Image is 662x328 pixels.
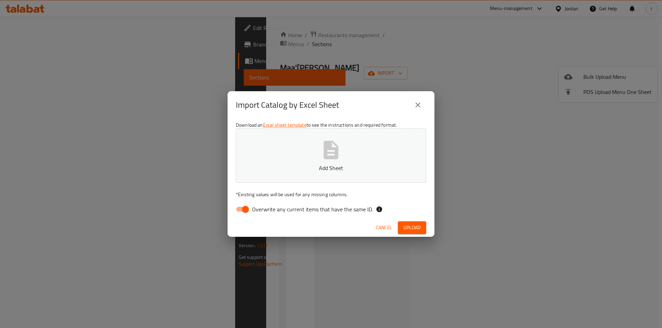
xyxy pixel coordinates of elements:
svg: If the overwrite option isn't selected, then the items that match an existing ID will be ignored ... [376,206,383,213]
button: Add Sheet [236,128,426,183]
button: Upload [398,221,426,234]
button: close [410,97,426,113]
h2: Import Catalog by Excel Sheet [236,99,339,110]
p: Add Sheet [247,164,415,172]
a: Excel sheet template [263,120,307,129]
span: Cancel [376,223,392,232]
span: Overwrite any current items that have the same ID. [252,205,373,213]
button: Cancel [373,221,395,234]
span: Upload [403,223,421,232]
div: Download an to see the instructions and required format. [228,119,434,219]
p: Existing values will be used for any missing columns. [236,191,426,198]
